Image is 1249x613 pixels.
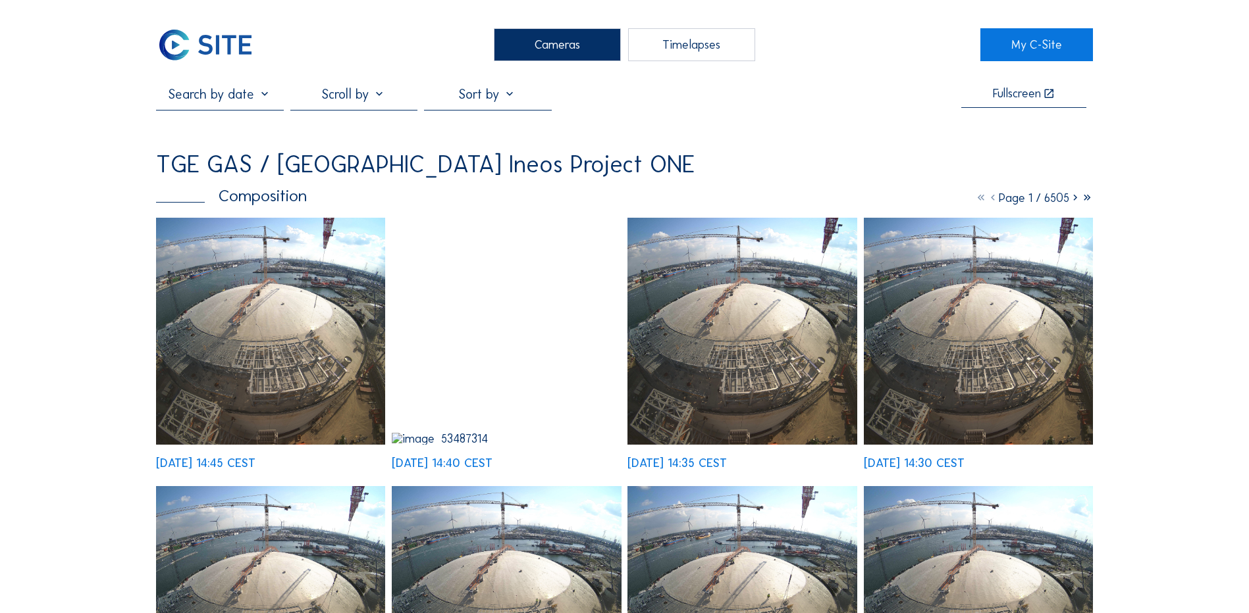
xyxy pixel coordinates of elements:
div: Timelapses [628,28,755,61]
div: Fullscreen [993,87,1041,100]
a: My C-Site [980,28,1093,61]
span: Page 1 / 6505 [999,191,1069,205]
img: image_53486965 [864,218,1093,445]
div: [DATE] 14:40 CEST [392,457,492,469]
div: [DATE] 14:45 CEST [156,457,255,469]
div: Cameras [494,28,621,61]
div: [DATE] 14:35 CEST [627,457,727,469]
img: C-SITE Logo [156,28,254,61]
img: image_53487144 [627,218,857,445]
div: TGE GAS / [GEOGRAPHIC_DATA] Ineos Project ONE [156,153,695,176]
img: image_53487314 [392,433,621,445]
div: Composition [156,187,307,204]
img: image_53487382 [156,218,385,445]
input: Search by date 󰅀 [156,86,283,102]
div: [DATE] 14:30 CEST [864,457,965,469]
a: C-SITE Logo [156,28,269,61]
